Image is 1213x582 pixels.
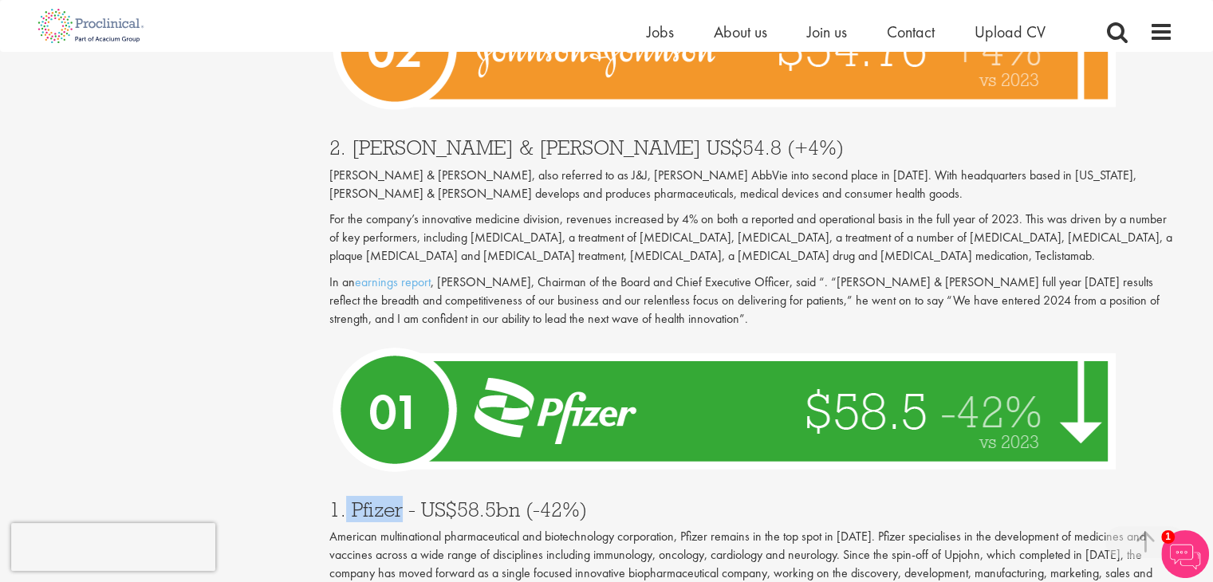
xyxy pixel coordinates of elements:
[329,210,1173,265] p: For the company’s innovative medicine division, revenues increased by 4% on both a reported and o...
[329,137,1173,158] h3: 2. [PERSON_NAME] & [PERSON_NAME] US$54.8 (+4%)
[647,22,674,42] a: Jobs
[714,22,767,42] a: About us
[329,273,1173,328] p: In an , [PERSON_NAME], Chairman of the Board and Chief Executive Officer, said “. “[PERSON_NAME] ...
[807,22,847,42] a: Join us
[11,523,215,571] iframe: reCAPTCHA
[887,22,935,42] a: Contact
[1161,530,1175,544] span: 1
[329,167,1173,203] p: [PERSON_NAME] & [PERSON_NAME], also referred to as J&J, [PERSON_NAME] AbbVie into second place in...
[975,22,1046,42] a: Upload CV
[1161,530,1209,578] img: Chatbot
[329,499,1173,520] h3: 1. Pfizer - US$58.5bn (-42%)
[355,273,431,290] a: earnings report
